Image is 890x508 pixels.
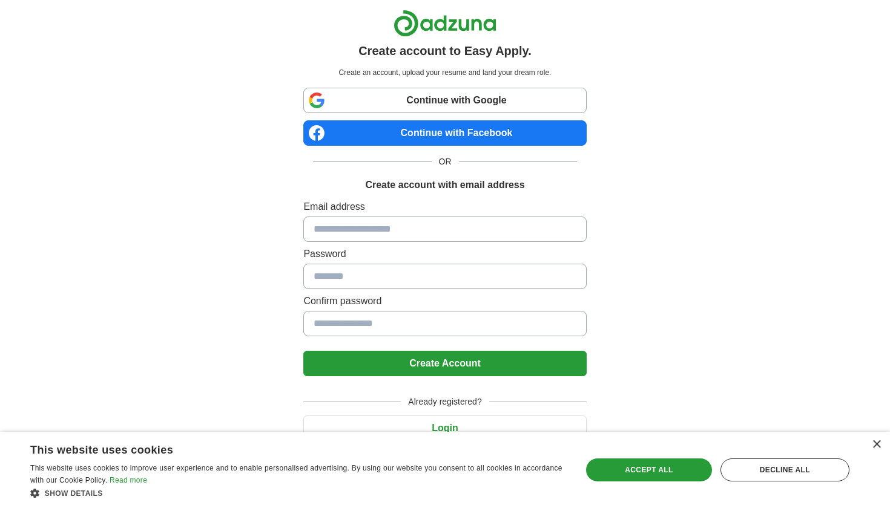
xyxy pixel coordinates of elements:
a: Read more, opens a new window [110,476,147,484]
div: This website uses cookies [30,439,535,457]
label: Email address [303,200,586,214]
button: Create Account [303,351,586,376]
label: Password [303,247,586,261]
span: Already registered? [401,396,489,408]
label: Confirm password [303,294,586,308]
a: Continue with Google [303,88,586,113]
h1: Create account to Easy Apply. [358,42,532,60]
button: Login [303,415,586,441]
h1: Create account with email address [365,178,524,192]
a: Continue with Facebook [303,120,586,146]
div: Accept all [586,458,712,481]
div: Close [872,440,881,449]
div: Show details [30,487,565,499]
span: Show details [45,489,103,498]
a: Login [303,423,586,433]
span: This website uses cookies to improve user experience and to enable personalised advertising. By u... [30,464,562,484]
span: OR [432,155,459,168]
p: Create an account, upload your resume and land your dream role. [306,67,584,78]
img: Adzuna logo [394,10,496,37]
div: Decline all [720,458,849,481]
